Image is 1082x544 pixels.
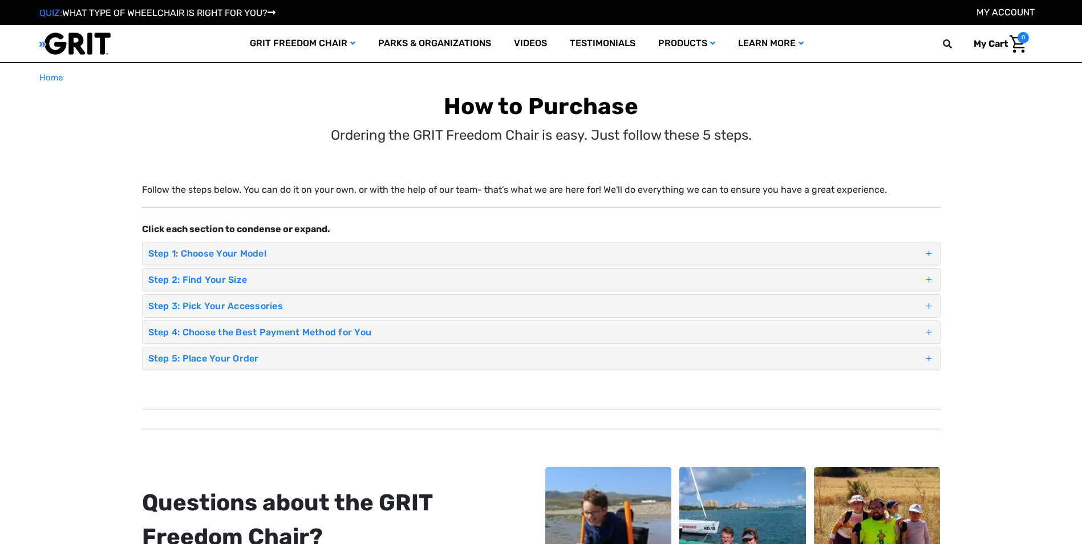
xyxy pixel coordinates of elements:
[142,183,941,197] p: Follow the steps below. You can do it on your own, or with the help of our team- that’s what we a...
[39,72,63,83] span: Home
[965,32,1029,56] a: Cart with 0 items
[39,7,275,18] a: QUIZ:WHAT TYPE OF WHEELCHAIR IS RIGHT FOR YOU?
[142,224,330,234] strong: Click each section to condense or expand.
[39,71,63,84] a: Home
[238,25,367,62] a: GRIT Freedom Chair
[148,248,923,259] h4: Step 1: Choose Your Model
[331,125,752,145] p: Ordering the GRIT Freedom Chair is easy. Just follow these 5 steps.
[39,32,111,55] img: GRIT All-Terrain Wheelchair and Mobility Equipment
[974,38,1008,49] span: My Cart
[39,7,62,18] span: QUIZ:
[948,32,965,56] input: Search
[39,71,1043,84] nav: Breadcrumb
[727,25,815,62] a: Learn More
[1010,35,1026,53] img: Cart
[1018,32,1029,43] span: 0
[558,25,647,62] a: Testimonials
[647,25,727,62] a: Products
[148,353,923,364] h4: Step 5: Place Your Order
[502,25,558,62] a: Videos
[976,7,1035,18] a: Account
[148,274,923,285] h4: Step 2: Find Your Size
[367,25,502,62] a: Parks & Organizations
[444,93,638,120] b: How to Purchase
[148,301,923,311] h4: Step 3: Pick Your Accessories
[148,327,923,338] h4: Step 4: Choose the Best Payment Method for You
